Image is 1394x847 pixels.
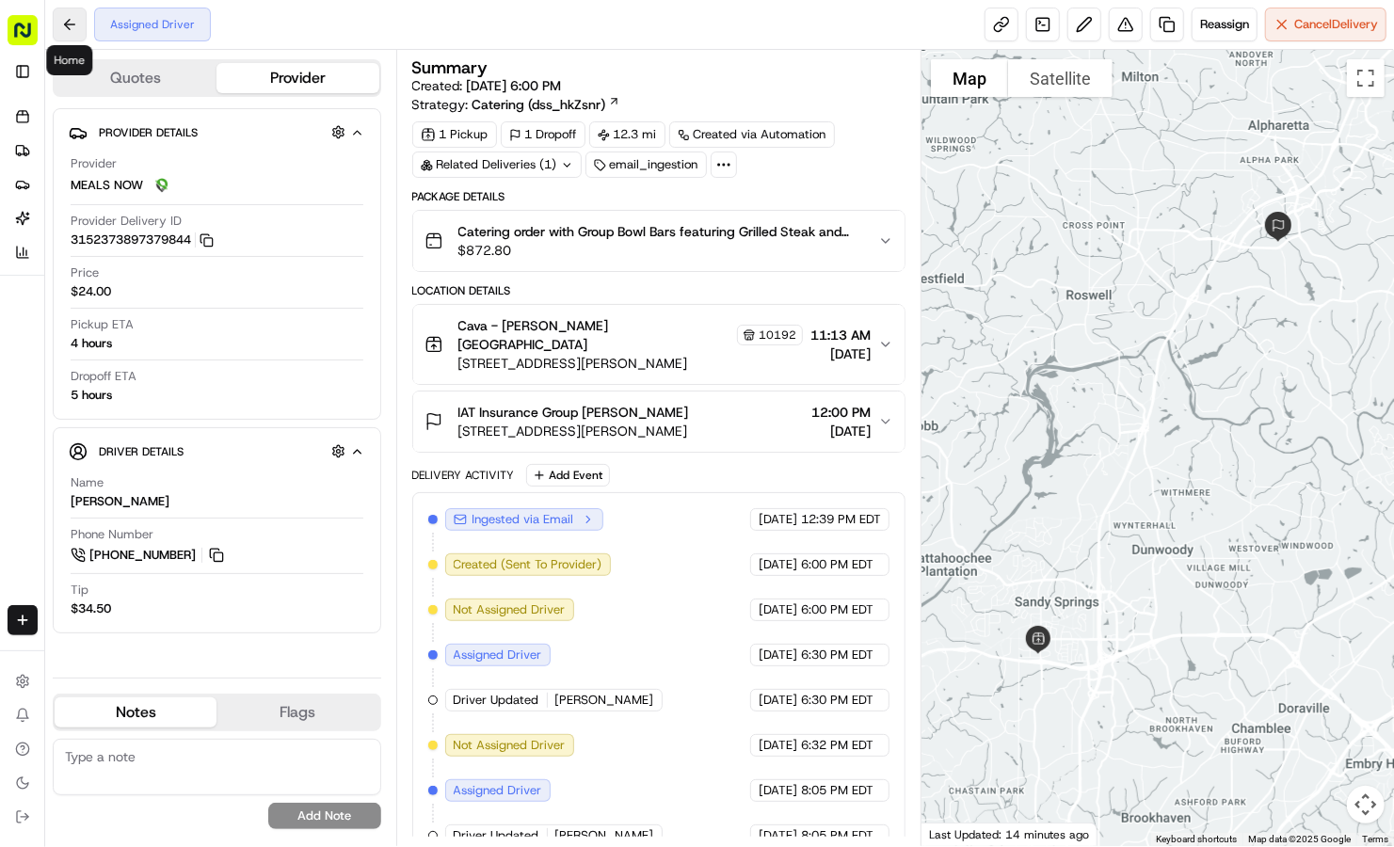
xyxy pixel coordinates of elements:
[801,556,873,573] span: 6:00 PM EDT
[759,692,797,709] span: [DATE]
[801,601,873,618] span: 6:00 PM EDT
[921,823,1098,846] div: Last Updated: 14 minutes ago
[555,827,654,844] span: [PERSON_NAME]
[759,782,797,799] span: [DATE]
[412,283,906,298] div: Location Details
[801,692,873,709] span: 6:30 PM EDT
[801,737,873,754] span: 6:32 PM EDT
[71,368,136,385] span: Dropoff ETA
[412,152,582,178] div: Related Deliveries (1)
[58,291,256,306] span: [PERSON_NAME][GEOGRAPHIC_DATA]
[71,526,153,543] span: Phone Number
[501,121,585,148] div: 1 Dropoff
[1156,833,1237,846] button: Keyboard shortcuts
[71,264,99,281] span: Price
[19,244,126,259] div: Past conversations
[458,422,689,440] span: [STREET_ADDRESS][PERSON_NAME]
[412,189,906,204] div: Package Details
[473,95,606,114] span: Catering (dss_hkZsnr)
[454,737,566,754] span: Not Assigned Driver
[467,77,562,94] span: [DATE] 6:00 PM
[801,647,873,663] span: 6:30 PM EDT
[413,211,905,271] button: Catering order with Group Bowl Bars featuring Grilled Steak and Grilled Chicken with various topp...
[931,59,1008,97] button: Show street map
[1008,59,1113,97] button: Show satellite imagery
[926,822,988,846] a: Open this area in Google Maps (opens a new window)
[133,465,228,480] a: Powered byPylon
[46,45,92,75] div: Home
[152,412,310,446] a: 💻API Documentation
[759,737,797,754] span: [DATE]
[71,545,227,566] a: [PHONE_NUMBER]
[58,342,200,357] span: Wisdom [PERSON_NAME]
[99,444,184,459] span: Driver Details
[71,493,169,510] div: [PERSON_NAME]
[19,422,34,437] div: 📗
[71,335,112,352] div: 4 hours
[19,324,49,360] img: Wisdom Oko
[413,392,905,452] button: IAT Insurance Group [PERSON_NAME][STREET_ADDRESS][PERSON_NAME]12:00 PM[DATE]
[40,179,73,213] img: 8571987876998_91fb9ceb93ad5c398215_72.jpg
[69,436,365,467] button: Driver Details
[151,174,173,197] img: melas_now_logo.png
[216,63,378,93] button: Provider
[71,283,111,300] span: $24.00
[759,556,797,573] span: [DATE]
[19,74,343,104] p: Welcome 👋
[454,692,539,709] span: Driver Updated
[187,466,228,480] span: Pylon
[759,511,797,528] span: [DATE]
[412,76,562,95] span: Created:
[204,342,211,357] span: •
[71,232,214,248] button: 3152373897379844
[454,827,539,844] span: Driver Updated
[1265,8,1386,41] button: CancelDelivery
[69,117,365,148] button: Provider Details
[85,179,309,198] div: Start new chat
[759,827,797,844] span: [DATE]
[99,125,198,140] span: Provider Details
[555,692,654,709] span: [PERSON_NAME]
[801,782,873,799] span: 8:05 PM EDT
[454,647,542,663] span: Assigned Driver
[38,343,53,358] img: 1736555255976-a54dd68f-1ca7-489b-9aae-adbdc363a1c4
[454,782,542,799] span: Assigned Driver
[458,241,864,260] span: $872.80
[1362,834,1388,844] a: Terms
[320,184,343,207] button: Start new chat
[1192,8,1258,41] button: Reassign
[458,316,734,354] span: Cava - [PERSON_NAME][GEOGRAPHIC_DATA]
[412,59,489,76] h3: Summary
[71,155,117,172] span: Provider
[458,222,864,241] span: Catering order with Group Bowl Bars featuring Grilled Steak and Grilled Chicken with various topp...
[49,120,311,140] input: Clear
[810,326,871,344] span: 11:13 AM
[669,121,835,148] a: Created via Automation
[38,420,144,439] span: Knowledge Base
[801,827,873,844] span: 8:05 PM EDT
[1200,16,1249,33] span: Reassign
[270,291,309,306] span: [DATE]
[413,305,905,384] button: Cava - [PERSON_NAME][GEOGRAPHIC_DATA]10192[STREET_ADDRESS][PERSON_NAME]11:13 AM[DATE]
[216,697,378,727] button: Flags
[589,121,665,148] div: 12.3 mi
[85,198,259,213] div: We're available if you need us!
[71,387,112,404] div: 5 hours
[19,179,53,213] img: 1736555255976-a54dd68f-1ca7-489b-9aae-adbdc363a1c4
[260,291,266,306] span: •
[1248,834,1351,844] span: Map data ©2025 Google
[759,601,797,618] span: [DATE]
[1294,16,1378,33] span: Cancel Delivery
[71,177,143,194] span: MEALS NOW
[811,403,871,422] span: 12:00 PM
[458,354,804,373] span: [STREET_ADDRESS][PERSON_NAME]
[473,95,620,114] a: Catering (dss_hkZsnr)
[159,422,174,437] div: 💻
[19,273,49,303] img: Sandy Springs
[215,342,253,357] span: [DATE]
[19,18,56,56] img: Nash
[585,152,707,178] div: email_ingestion
[1347,786,1385,823] button: Map camera controls
[473,511,574,528] span: Ingested via Email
